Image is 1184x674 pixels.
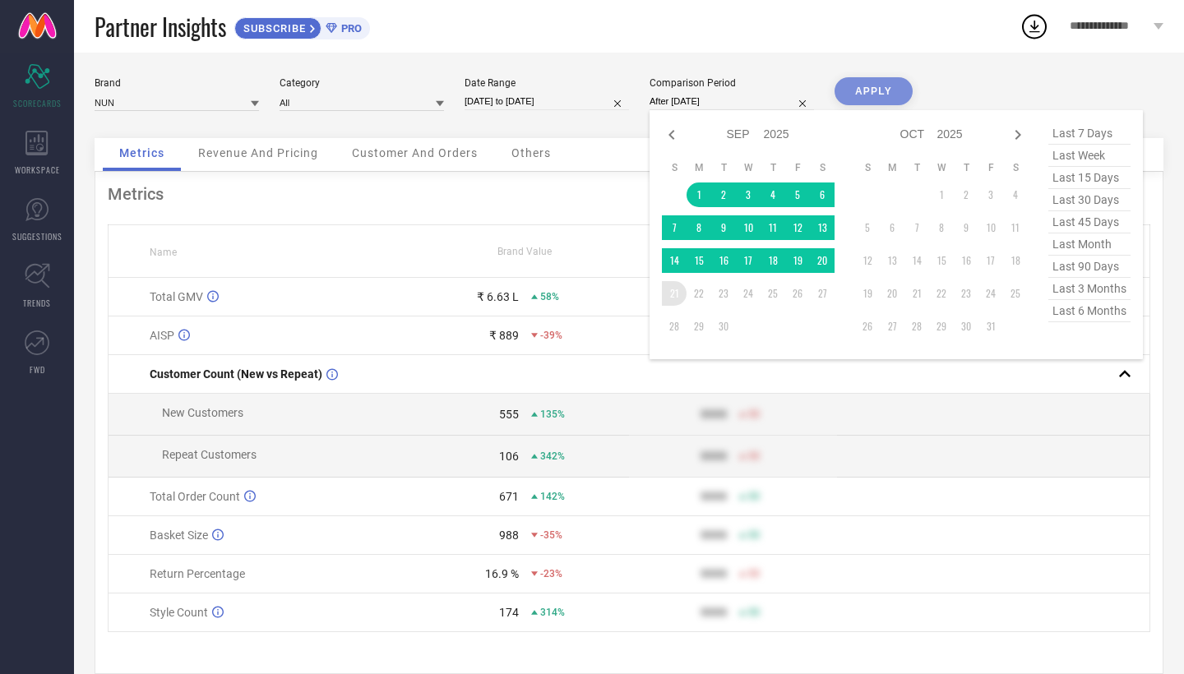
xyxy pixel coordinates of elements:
[748,409,760,420] span: 50
[855,281,880,306] td: Sun Oct 19 2025
[234,13,370,39] a: SUBSCRIBEPRO
[748,450,760,462] span: 50
[1048,189,1131,211] span: last 30 days
[855,161,880,174] th: Sunday
[810,248,835,273] td: Sat Sep 20 2025
[15,164,60,176] span: WORKSPACE
[95,77,259,89] div: Brand
[1003,215,1028,240] td: Sat Oct 11 2025
[978,314,1003,339] td: Fri Oct 31 2025
[540,568,562,579] span: -23%
[904,215,929,240] td: Tue Oct 07 2025
[810,281,835,306] td: Sat Sep 27 2025
[198,146,318,159] span: Revenue And Pricing
[701,529,727,542] div: 9999
[1048,167,1131,189] span: last 15 days
[1048,278,1131,300] span: last 3 months
[785,215,810,240] td: Fri Sep 12 2025
[701,606,727,619] div: 9999
[540,529,562,541] span: -35%
[711,182,736,207] td: Tue Sep 02 2025
[1048,122,1131,145] span: last 7 days
[23,297,51,309] span: TRENDS
[1048,233,1131,256] span: last month
[736,182,761,207] td: Wed Sep 03 2025
[904,248,929,273] td: Tue Oct 14 2025
[748,607,760,618] span: 50
[748,491,760,502] span: 50
[701,408,727,421] div: 9999
[736,161,761,174] th: Wednesday
[736,248,761,273] td: Wed Sep 17 2025
[352,146,478,159] span: Customer And Orders
[687,314,711,339] td: Mon Sep 29 2025
[978,182,1003,207] td: Fri Oct 03 2025
[499,490,519,503] div: 671
[662,161,687,174] th: Sunday
[701,450,727,463] div: 9999
[1048,256,1131,278] span: last 90 days
[954,182,978,207] td: Thu Oct 02 2025
[954,161,978,174] th: Thursday
[929,182,954,207] td: Wed Oct 01 2025
[880,281,904,306] td: Mon Oct 20 2025
[748,568,760,579] span: 50
[650,93,814,110] input: Select comparison period
[1003,182,1028,207] td: Sat Oct 04 2025
[954,215,978,240] td: Thu Oct 09 2025
[489,329,519,342] div: ₹ 889
[540,330,562,341] span: -39%
[736,281,761,306] td: Wed Sep 24 2025
[761,161,785,174] th: Thursday
[150,529,208,542] span: Basket Size
[904,281,929,306] td: Tue Oct 21 2025
[929,281,954,306] td: Wed Oct 22 2025
[785,161,810,174] th: Friday
[701,490,727,503] div: 9999
[540,409,565,420] span: 135%
[499,408,519,421] div: 555
[30,363,45,376] span: FWD
[511,146,551,159] span: Others
[761,215,785,240] td: Thu Sep 11 2025
[337,22,362,35] span: PRO
[929,161,954,174] th: Wednesday
[499,529,519,542] div: 988
[13,97,62,109] span: SCORECARDS
[978,161,1003,174] th: Friday
[95,10,226,44] span: Partner Insights
[785,182,810,207] td: Fri Sep 05 2025
[761,281,785,306] td: Thu Sep 25 2025
[929,314,954,339] td: Wed Oct 29 2025
[687,281,711,306] td: Mon Sep 22 2025
[499,606,519,619] div: 174
[662,281,687,306] td: Sun Sep 21 2025
[499,450,519,463] div: 106
[855,248,880,273] td: Sun Oct 12 2025
[1048,211,1131,233] span: last 45 days
[235,22,310,35] span: SUBSCRIBE
[650,77,814,89] div: Comparison Period
[929,248,954,273] td: Wed Oct 15 2025
[880,248,904,273] td: Mon Oct 13 2025
[497,246,552,257] span: Brand Value
[687,182,711,207] td: Mon Sep 01 2025
[150,367,322,381] span: Customer Count (New vs Repeat)
[162,448,257,461] span: Repeat Customers
[978,281,1003,306] td: Fri Oct 24 2025
[711,161,736,174] th: Tuesday
[855,314,880,339] td: Sun Oct 26 2025
[954,281,978,306] td: Thu Oct 23 2025
[761,182,785,207] td: Thu Sep 04 2025
[687,248,711,273] td: Mon Sep 15 2025
[761,248,785,273] td: Thu Sep 18 2025
[465,93,629,110] input: Select date range
[150,490,240,503] span: Total Order Count
[810,161,835,174] th: Saturday
[662,125,682,145] div: Previous month
[785,248,810,273] td: Fri Sep 19 2025
[162,406,243,419] span: New Customers
[1020,12,1049,41] div: Open download list
[687,215,711,240] td: Mon Sep 08 2025
[540,607,565,618] span: 314%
